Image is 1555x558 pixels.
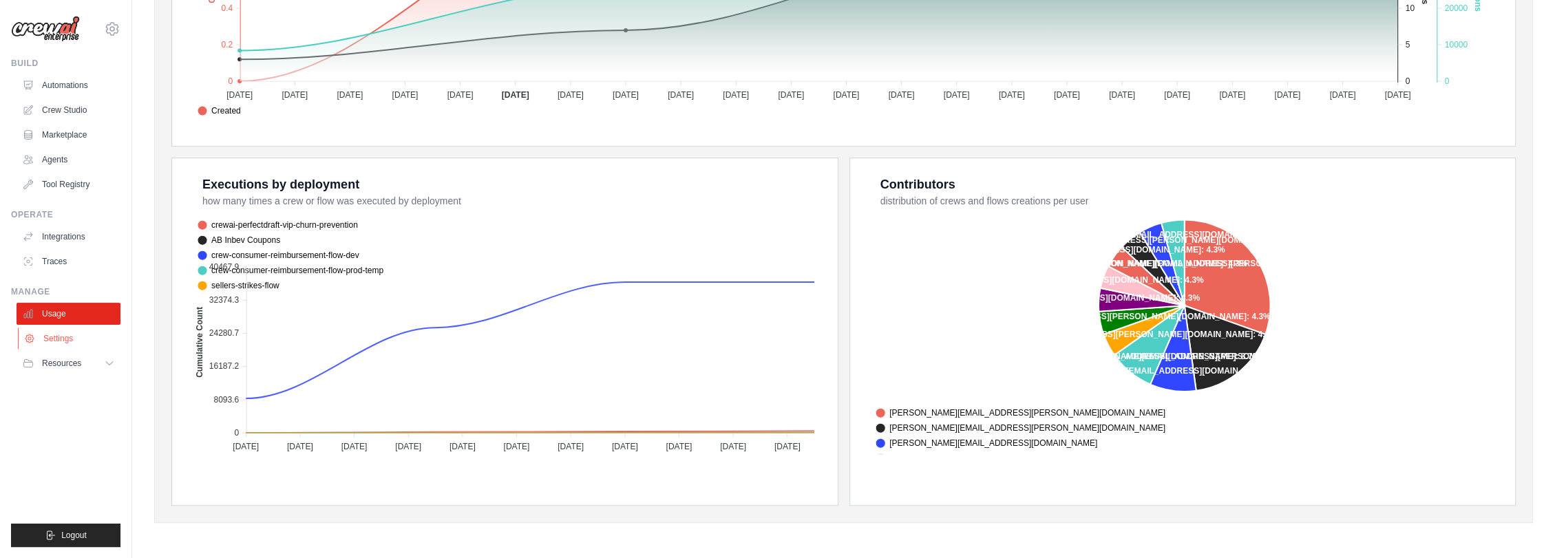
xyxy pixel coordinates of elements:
[889,90,915,100] tspan: [DATE]
[228,76,233,85] tspan: 0
[11,58,120,69] div: Build
[1445,39,1468,49] tspan: 10000
[209,361,240,371] tspan: 16187.2
[11,286,120,297] div: Manage
[209,261,240,271] tspan: 40467.9
[504,442,530,451] tspan: [DATE]
[341,442,368,451] tspan: [DATE]
[17,173,120,195] a: Tool Registry
[1164,90,1190,100] tspan: [DATE]
[449,442,476,451] tspan: [DATE]
[612,442,638,451] tspan: [DATE]
[287,442,313,451] tspan: [DATE]
[198,249,359,261] span: crew-consumer-reimbursement-flow-dev
[1405,3,1415,12] tspan: 10
[1329,90,1355,100] tspan: [DATE]
[198,105,241,117] span: Created
[999,90,1025,100] tspan: [DATE]
[1274,90,1300,100] tspan: [DATE]
[11,524,120,547] button: Logout
[11,16,80,42] img: Logo
[876,437,1097,449] span: [PERSON_NAME][EMAIL_ADDRESS][DOMAIN_NAME]
[17,226,120,248] a: Integrations
[876,452,1097,464] span: [PERSON_NAME][EMAIL_ADDRESS][DOMAIN_NAME]
[17,250,120,272] a: Traces
[613,90,639,100] tspan: [DATE]
[17,124,120,146] a: Marketplace
[1054,90,1080,100] tspan: [DATE]
[1219,90,1245,100] tspan: [DATE]
[502,90,529,100] tspan: [DATE]
[18,328,122,350] a: Settings
[209,295,240,305] tspan: 32374.3
[282,90,308,100] tspan: [DATE]
[880,194,1499,208] dt: distribution of crews and flows creations per user
[876,422,1165,434] span: [PERSON_NAME][EMAIL_ADDRESS][PERSON_NAME][DOMAIN_NAME]
[395,442,421,451] tspan: [DATE]
[876,407,1165,419] span: [PERSON_NAME][EMAIL_ADDRESS][PERSON_NAME][DOMAIN_NAME]
[17,74,120,96] a: Automations
[198,219,358,231] span: crewai-perfectdraft-vip-churn-prevention
[392,90,419,100] tspan: [DATE]
[720,442,746,451] tspan: [DATE]
[1109,90,1135,100] tspan: [DATE]
[17,303,120,325] a: Usage
[202,175,359,194] div: Executions by deployment
[17,149,120,171] a: Agents
[1405,76,1410,85] tspan: 0
[198,279,279,292] span: sellers-strikes-flow
[221,3,233,12] tspan: 0.4
[1385,90,1411,100] tspan: [DATE]
[723,90,749,100] tspan: [DATE]
[944,90,970,100] tspan: [DATE]
[213,394,239,404] tspan: 8093.6
[209,328,240,338] tspan: 24280.7
[337,90,363,100] tspan: [DATE]
[774,442,801,451] tspan: [DATE]
[1405,39,1410,49] tspan: 5
[195,307,204,378] text: Cumulative Count
[198,264,383,277] span: crew-consumer-reimbursement-flow-prod-temp
[221,39,233,49] tspan: 0.2
[234,427,239,437] tspan: 0
[17,352,120,374] button: Resources
[880,175,955,194] div: Contributors
[61,530,87,541] span: Logout
[558,90,584,100] tspan: [DATE]
[447,90,474,100] tspan: [DATE]
[42,358,81,369] span: Resources
[1445,3,1468,12] tspan: 20000
[1445,76,1450,85] tspan: 0
[11,209,120,220] div: Operate
[833,90,859,100] tspan: [DATE]
[666,442,692,451] tspan: [DATE]
[778,90,804,100] tspan: [DATE]
[558,442,584,451] tspan: [DATE]
[226,90,253,100] tspan: [DATE]
[17,99,120,121] a: Crew Studio
[233,442,259,451] tspan: [DATE]
[198,234,280,246] span: AB Inbev Coupons
[668,90,694,100] tspan: [DATE]
[202,194,821,208] dt: how many times a crew or flow was executed by deployment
